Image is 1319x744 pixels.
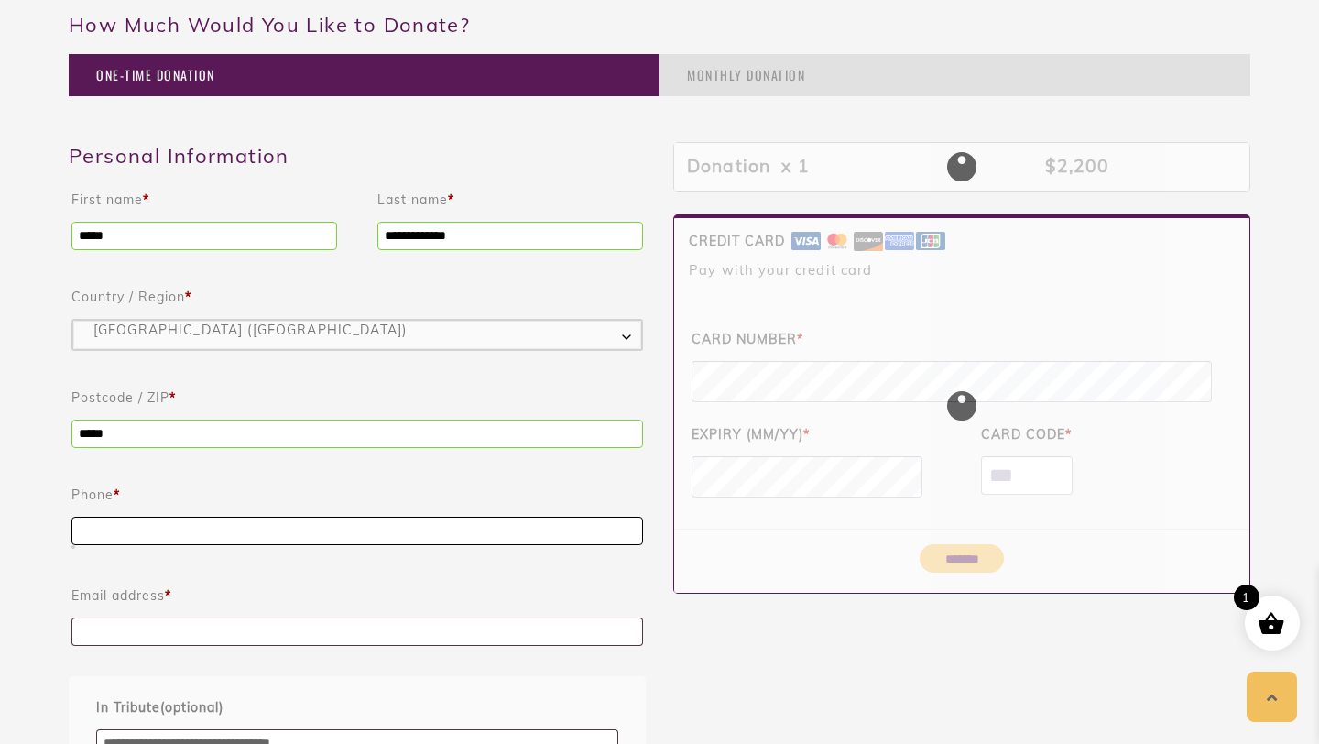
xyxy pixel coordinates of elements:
label: First name [71,187,337,213]
span: (optional) [160,699,223,716]
span: Country / Region [73,321,641,349]
div: Monthly Donation [659,54,1250,96]
label: Last name [377,187,643,213]
label: Phone [71,482,643,508]
label: Email address [71,583,643,608]
span: 1 [1234,585,1259,610]
div: One-Time Donation [69,54,659,96]
label: Postcode / ZIP [71,385,643,410]
label: Country / Region [71,284,643,310]
label: In Tribute [96,695,618,720]
h3: Personal Information [69,142,646,170]
span: United States (US) [73,321,641,349]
